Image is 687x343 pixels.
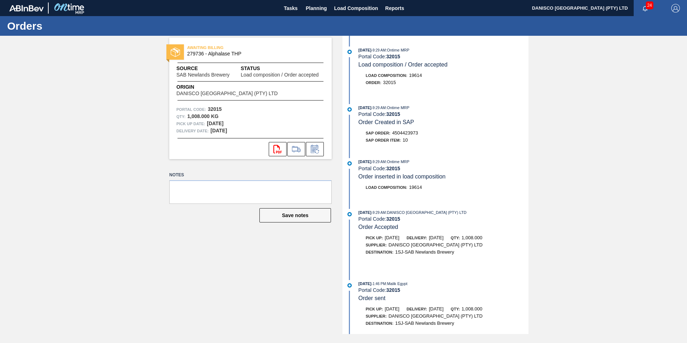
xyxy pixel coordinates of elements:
[366,314,387,318] span: Supplier:
[403,137,408,143] span: 10
[359,160,371,164] span: [DATE]
[383,80,396,85] span: 32015
[359,119,414,125] span: Order Created in SAP
[634,3,657,13] button: Notifications
[359,62,448,68] span: Load composition / Order accepted
[347,50,352,54] img: atual
[347,161,352,166] img: atual
[210,128,227,133] strong: [DATE]
[176,120,205,127] span: Pick up Date:
[462,306,482,312] span: 1,008.000
[386,281,408,286] span: : Malik Egypt
[409,73,422,78] span: 19614
[359,48,371,52] span: [DATE]
[176,65,241,72] span: Source
[9,5,44,11] img: TNhmsLtSVTkK8tSr43FrP2fwEKptu5GPRR3wAAAABJRU5ErkJggg==
[366,73,407,78] span: Load Composition :
[359,111,528,117] div: Portal Code:
[671,4,680,13] img: Logout
[406,236,427,240] span: Delivery:
[386,210,467,215] span: : DANISCO [GEOGRAPHIC_DATA] (PTY) LTD
[187,51,317,57] span: 279736 - Alphalase THP
[385,306,399,312] span: [DATE]
[359,210,371,215] span: [DATE]
[347,283,352,288] img: atual
[386,166,400,171] strong: 32015
[371,282,386,286] span: - 1:46 PM
[371,211,386,215] span: - 9:29 AM
[208,106,222,112] strong: 32015
[171,48,180,57] img: status
[386,160,409,164] span: : Ontime MRP
[359,106,371,110] span: [DATE]
[176,91,278,96] span: DANISCO [GEOGRAPHIC_DATA] (PTY) LTD
[241,65,325,72] span: Status
[7,22,134,30] h1: Orders
[386,287,400,293] strong: 32015
[451,236,460,240] span: Qty:
[176,72,230,78] span: SAB Newlands Brewery
[429,306,444,312] span: [DATE]
[409,185,422,190] span: 19614
[334,4,378,13] span: Load Composition
[259,208,331,222] button: Save notes
[187,113,218,119] strong: 1,008.000 KG
[386,216,400,222] strong: 32015
[241,72,319,78] span: Load composition / Order accepted
[389,242,483,248] span: DANISCO [GEOGRAPHIC_DATA] (PTY) LTD
[366,243,387,247] span: Supplier:
[359,216,528,222] div: Portal Code:
[187,44,287,51] span: AWAITING BILLING
[207,121,223,126] strong: [DATE]
[462,235,482,240] span: 1,008.000
[176,127,209,134] span: Delivery Date:
[429,235,444,240] span: [DATE]
[176,106,206,113] span: Portal Code:
[359,295,386,301] span: Order sent
[385,4,404,13] span: Reports
[283,4,299,13] span: Tasks
[176,113,185,120] span: Qty :
[406,307,427,311] span: Delivery:
[392,130,418,136] span: 4504423973
[359,224,398,230] span: Order Accepted
[371,48,386,52] span: - 9:29 AM
[366,236,383,240] span: Pick up:
[386,54,400,59] strong: 32015
[347,107,352,112] img: atual
[287,142,305,156] div: Go to Load Composition
[385,235,399,240] span: [DATE]
[646,1,653,9] span: 24
[366,321,393,325] span: Destination:
[366,185,407,190] span: Load Composition :
[269,142,287,156] div: Open PDF file
[169,170,332,180] label: Notes
[395,249,454,255] span: 1SJ-SAB Newlands Brewery
[366,138,401,142] span: SAP Order Item:
[386,48,409,52] span: : Ontime MRP
[366,131,390,135] span: SAP Order:
[359,287,528,293] div: Portal Code:
[389,313,483,319] span: DANISCO [GEOGRAPHIC_DATA] (PTY) LTD
[359,281,371,286] span: [DATE]
[451,307,460,311] span: Qty:
[176,83,296,91] span: Origin
[306,142,324,156] div: Inform order change
[359,54,528,59] div: Portal Code:
[386,106,409,110] span: : Ontime MRP
[359,173,446,180] span: Order inserted in load composition
[366,250,393,254] span: Destination:
[359,166,528,171] div: Portal Code:
[386,111,400,117] strong: 32015
[306,4,327,13] span: Planning
[366,80,381,85] span: Order :
[371,160,386,164] span: - 9:29 AM
[371,106,386,110] span: - 9:29 AM
[347,212,352,216] img: atual
[395,320,454,326] span: 1SJ-SAB Newlands Brewery
[366,307,383,311] span: Pick up:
